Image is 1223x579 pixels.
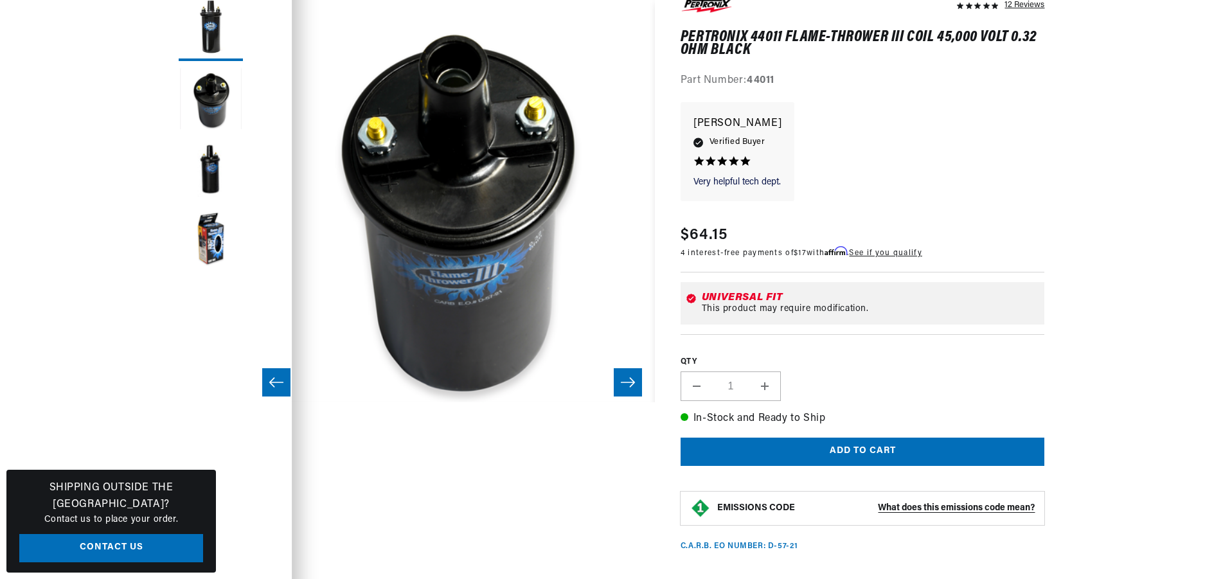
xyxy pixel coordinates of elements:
p: In-Stock and Ready to Ship [681,411,1045,427]
button: Load image 3 in gallery view [179,138,243,202]
button: Slide left [262,368,290,396]
a: Contact Us [19,534,203,563]
strong: 44011 [747,75,774,85]
strong: EMISSIONS CODE [717,503,795,513]
div: Part Number: [681,73,1045,89]
button: EMISSIONS CODEWhat does this emissions code mean? [717,503,1035,514]
p: C.A.R.B. EO Number: D-57-21 [681,541,798,552]
button: Load image 2 in gallery view [179,67,243,132]
button: Add to cart [681,438,1045,467]
h3: Shipping Outside the [GEOGRAPHIC_DATA]? [19,480,203,513]
span: $17 [794,249,807,257]
h1: PerTronix 44011 Flame-Thrower III Coil 45,000 Volt 0.32 ohm Black [681,31,1045,57]
p: 4 interest-free payments of with . [681,247,922,259]
a: See if you qualify - Learn more about Affirm Financing (opens in modal) [849,249,922,257]
p: [PERSON_NAME] [693,115,781,133]
span: $64.15 [681,224,728,247]
p: Contact us to place your order. [19,513,203,527]
div: Universal Fit [702,292,1040,303]
img: Emissions code [690,498,711,519]
button: Slide right [614,368,642,396]
span: Affirm [825,246,847,256]
p: Very helpful tech dept. [693,176,781,189]
strong: What does this emissions code mean? [878,503,1035,513]
button: Load image 4 in gallery view [179,209,243,273]
div: This product may require modification. [702,304,1040,314]
span: Verified Buyer [710,135,765,149]
label: QTY [681,357,1045,368]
